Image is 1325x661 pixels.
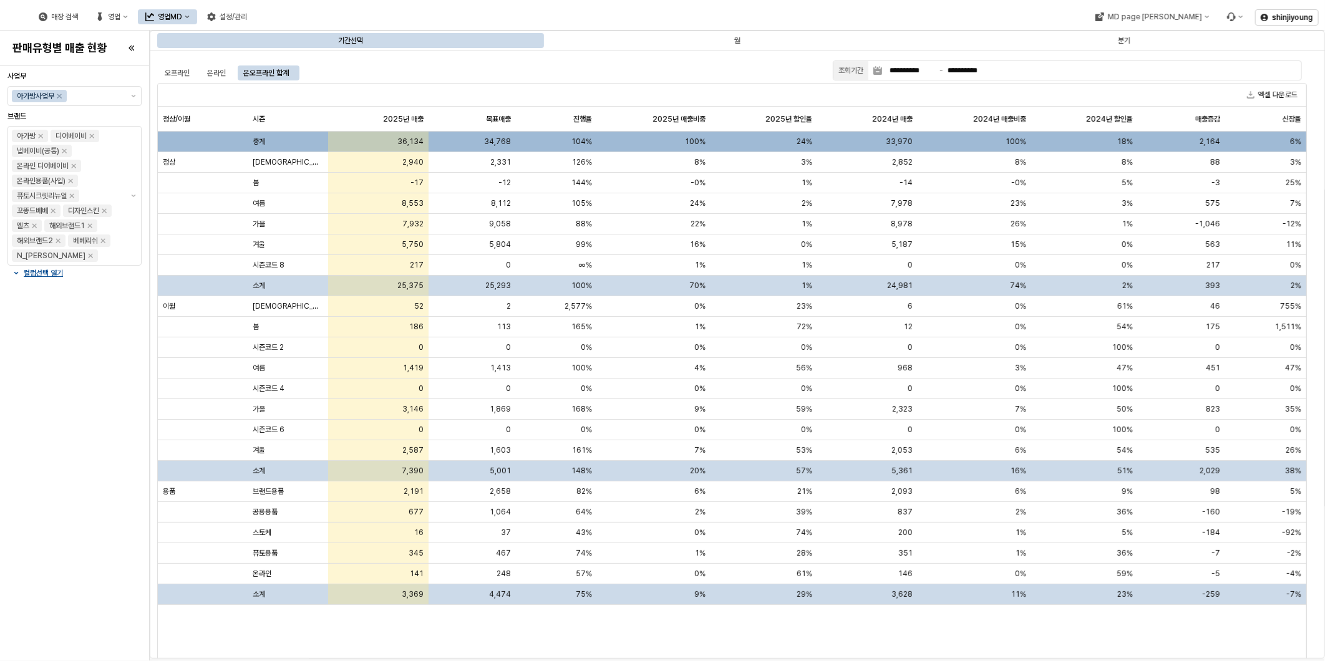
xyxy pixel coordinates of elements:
span: 3% [801,157,812,167]
span: 451 [1206,363,1220,373]
span: 7,932 [402,219,424,229]
div: 설정/관리 [220,12,247,21]
span: 2,940 [402,157,424,167]
span: 20% [690,466,706,476]
span: 25,293 [485,281,511,291]
span: 여름 [253,198,265,208]
span: 74% [1010,281,1026,291]
span: 22% [691,219,706,229]
span: 2025년 할인율 [765,113,812,123]
span: 968 [898,363,913,373]
span: 가을 [253,219,265,229]
span: 0% [1015,384,1026,393]
div: Remove 꼬똥드베베 [51,208,56,213]
div: 영업MD [138,9,197,24]
span: 16% [1011,466,1026,476]
span: 1,064 [490,507,511,517]
span: 43% [576,528,592,538]
span: 7% [1290,198,1301,208]
span: 35% [1285,404,1301,414]
span: 1% [1016,528,1026,538]
span: 1% [802,178,812,188]
span: 여름 [253,363,265,373]
span: 봄 [253,322,259,332]
span: 16% [690,239,706,249]
span: 2025년 매출비중 [653,113,706,123]
span: 신장율 [1283,113,1301,123]
span: 0% [801,384,812,393]
span: 168% [571,404,592,414]
span: 5,750 [402,239,424,249]
div: 기간선택 [338,33,363,48]
span: 0% [694,425,706,435]
div: MD page [PERSON_NAME] [1107,12,1201,21]
span: 53% [796,445,812,455]
div: Remove 퓨토시크릿리뉴얼 [69,193,74,198]
span: 0% [801,425,812,435]
span: 837 [898,507,913,517]
span: 98 [1210,486,1220,496]
span: 100% [571,281,592,291]
span: 33,970 [886,137,913,147]
div: Remove 해외브랜드2 [56,238,61,243]
div: 월 [734,33,740,48]
span: 100% [571,363,592,373]
button: 영업 [88,9,135,24]
span: 8% [694,157,706,167]
span: 99% [576,239,592,249]
span: 200 [898,528,913,538]
main: App Frame [150,31,1325,661]
span: 25% [1286,178,1301,188]
span: 소계 [253,281,265,291]
span: 2% [802,198,812,208]
button: 설정/관리 [200,9,255,24]
span: 1% [695,260,706,270]
span: 1,419 [403,363,424,373]
span: 0% [581,425,592,435]
span: 0 [419,342,424,352]
button: 매장 검색 [31,9,85,24]
span: 54% [1117,322,1133,332]
span: 535 [1205,445,1220,455]
div: Remove 온라인 디어베이비 [71,163,76,168]
div: 온오프라인 합계 [243,65,289,80]
span: 0% [801,342,812,352]
span: 4% [694,363,706,373]
div: 퓨토시크릿리뉴얼 [17,190,67,202]
span: 1% [1122,219,1133,229]
span: 3,146 [402,404,424,414]
span: 16 [414,528,424,538]
span: 24% [797,137,812,147]
span: 0 [506,425,511,435]
span: 82% [576,486,592,496]
span: 100% [1006,137,1026,147]
div: 오프라인 [157,65,197,80]
span: 61% [1117,301,1133,311]
span: 2,331 [490,157,511,167]
span: 5,187 [891,239,913,249]
span: 26% [1011,219,1026,229]
span: 6% [1015,486,1026,496]
span: 11% [1286,239,1301,249]
div: 월 [545,33,929,48]
span: 2,093 [891,486,913,496]
span: -17 [410,178,424,188]
span: 진행율 [573,113,592,123]
span: 2,577% [565,301,592,311]
span: 24,981 [887,281,913,291]
span: 8% [1122,157,1133,167]
span: 0% [581,342,592,352]
div: Remove 디자인스킨 [102,208,107,213]
span: 217 [1206,260,1220,270]
div: 디자인스킨 [68,205,99,217]
span: 5% [1290,486,1301,496]
button: shinjiyoung [1255,9,1319,26]
span: 2% [1016,507,1026,517]
span: 브랜드용품 [253,486,284,496]
span: 사업부 [7,72,26,80]
span: 755% [1280,301,1301,311]
span: 0% [694,342,706,352]
div: Remove 해외브랜드1 [87,223,92,228]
